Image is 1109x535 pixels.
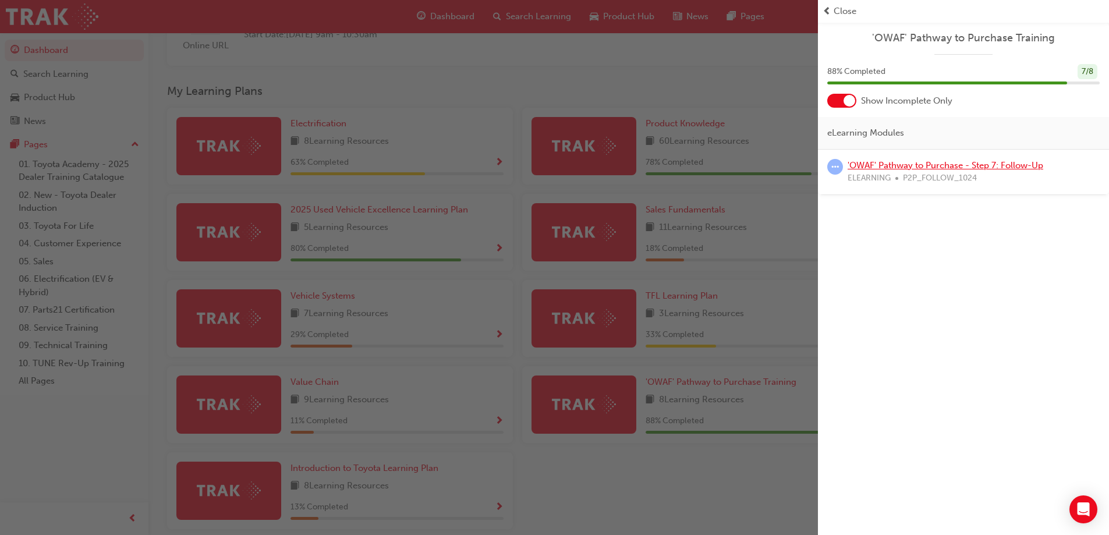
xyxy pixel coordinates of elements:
span: P2P_FOLLOW_1024 [903,172,977,185]
span: 88 % Completed [827,65,885,79]
span: learningRecordVerb_ATTEMPT-icon [827,159,843,175]
span: eLearning Modules [827,126,904,140]
a: 'OWAF' Pathway to Purchase Training [827,31,1100,45]
span: Show Incomplete Only [861,94,952,108]
div: 7 / 8 [1078,64,1097,80]
a: 'OWAF' Pathway to Purchase - Step 7: Follow-Up [848,160,1043,171]
span: Close [834,5,856,18]
span: ELEARNING [848,172,891,185]
div: Open Intercom Messenger [1069,495,1097,523]
span: prev-icon [823,5,831,18]
button: prev-iconClose [823,5,1104,18]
